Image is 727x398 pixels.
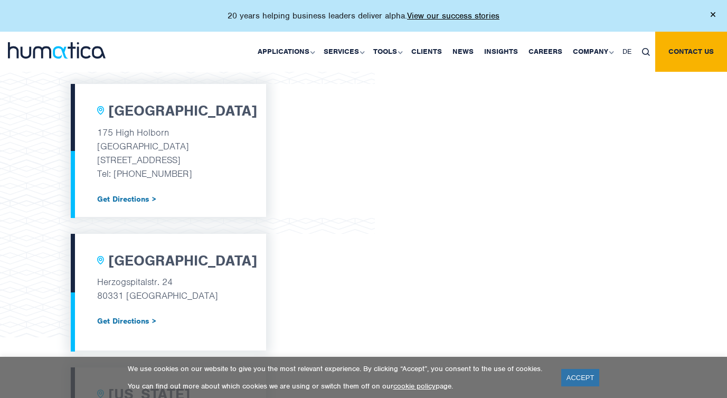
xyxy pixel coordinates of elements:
a: Contact us [655,32,727,72]
span: DE [622,47,631,56]
a: DE [617,32,637,72]
a: Get Directions > [97,195,240,203]
img: logo [8,42,106,59]
p: We use cookies on our website to give you the most relevant experience. By clicking “Accept”, you... [128,364,548,373]
p: You can find out more about which cookies we are using or switch them off on our page. [128,382,548,391]
a: Clients [406,32,447,72]
p: Herzogspitalstr. 24 [97,275,240,289]
a: Careers [523,32,568,72]
a: Services [318,32,368,72]
p: 20 years helping business leaders deliver alpha. [228,11,499,21]
h2: [GEOGRAPHIC_DATA] [108,252,257,270]
a: Tools [368,32,406,72]
a: Applications [252,32,318,72]
a: Insights [479,32,523,72]
a: News [447,32,479,72]
p: 175 High Holborn [97,126,240,139]
a: ACCEPT [561,369,600,386]
a: cookie policy [393,382,436,391]
h2: [GEOGRAPHIC_DATA] [108,102,257,120]
a: Get Directions > [97,317,240,325]
a: View our success stories [407,11,499,21]
a: Company [568,32,617,72]
p: [GEOGRAPHIC_DATA] [97,139,240,153]
img: search_icon [642,48,650,56]
p: Tel: [PHONE_NUMBER] [97,167,240,181]
p: 80331 [GEOGRAPHIC_DATA] [97,289,240,302]
p: [STREET_ADDRESS] [97,153,240,167]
